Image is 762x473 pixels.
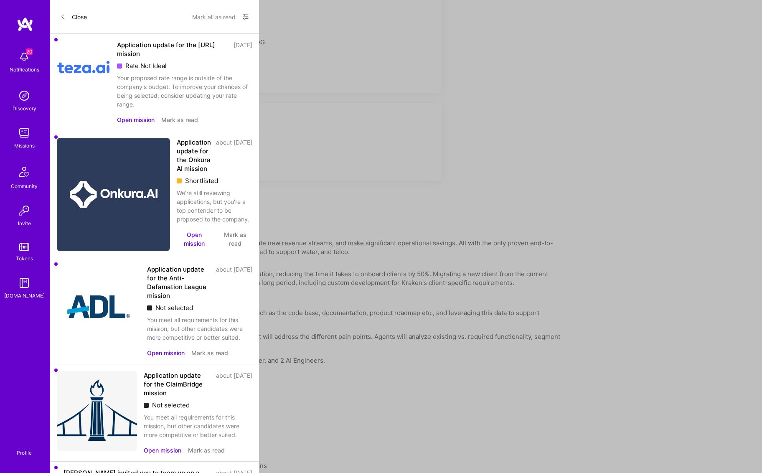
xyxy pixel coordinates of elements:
div: Application update for the [URL] mission [117,41,229,58]
img: tokens [19,243,29,251]
button: Mark as read [191,348,228,357]
div: Missions [14,141,35,150]
button: Open mission [117,115,155,124]
img: Community [14,162,34,182]
div: Invite [18,219,31,228]
button: Open mission [144,446,181,455]
div: We're still reviewing applications, but you're a top contender to be proposed to the company. [177,188,252,224]
button: Mark as read [218,230,252,248]
div: Application update for the Onkura AI mission [177,138,211,173]
img: Company Logo [57,265,140,348]
div: Profile [17,448,32,456]
div: Application update for the Anti-Defamation League mission [147,265,211,300]
button: Mark all as read [192,10,236,23]
img: Company Logo [57,41,110,94]
div: Discovery [13,104,36,113]
div: Your proposed rate range is outside of the company's budget. To improve your chances of being sel... [117,74,252,109]
div: [DOMAIN_NAME] [4,291,45,300]
img: Company Logo [57,371,137,451]
div: [DATE] [234,41,252,58]
span: 20 [26,48,33,55]
img: guide book [16,275,33,291]
img: discovery [16,87,33,104]
button: Mark as read [161,115,198,124]
img: teamwork [16,125,33,141]
img: Invite [16,202,33,219]
div: about [DATE] [216,138,252,173]
div: Tokens [16,254,33,263]
div: Application update for the ClaimBridge mission [144,371,211,397]
button: Close [60,10,87,23]
div: about [DATE] [216,265,252,300]
div: Community [11,182,38,191]
div: Shortlisted [177,176,252,185]
div: You meet all requirements for this mission, but other candidates were more competitive or better ... [147,315,252,342]
div: Not selected [144,401,252,409]
img: bell [16,48,33,65]
div: Rate Not Ideal [117,61,252,70]
div: Not selected [147,303,252,312]
a: Profile [14,440,35,456]
div: about [DATE] [216,371,252,397]
div: Notifications [10,65,39,74]
button: Open mission [177,230,211,248]
button: Open mission [147,348,185,357]
img: logo [17,17,33,32]
div: You meet all requirements for this mission, but other candidates were more competitive or better ... [144,413,252,439]
img: Company Logo [57,138,170,251]
button: Mark as read [188,446,225,455]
